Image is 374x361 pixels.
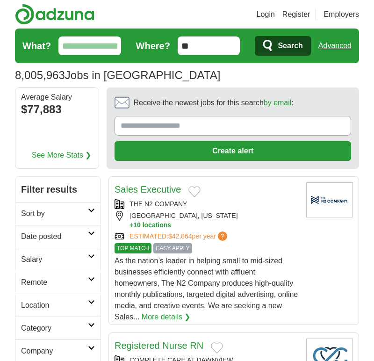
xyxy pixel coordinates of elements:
span: EASY APPLY [153,243,192,253]
button: Add to favorite jobs [211,342,223,354]
button: Create alert [115,141,351,161]
div: Average Salary [21,94,93,101]
h2: Category [21,323,88,334]
div: $77,883 [21,101,93,118]
a: Register [282,9,310,20]
label: What? [22,39,51,53]
button: Search [255,36,310,56]
a: More details ❯ [142,311,191,323]
span: TOP MATCH [115,243,151,253]
button: Add to favorite jobs [188,186,201,197]
span: Receive the newest jobs for this search : [133,97,293,108]
a: Sales Executive [115,184,181,195]
h2: Remote [21,277,88,288]
a: Advanced [318,36,352,55]
label: Where? [136,39,170,53]
a: Date posted [15,225,101,248]
a: Remote [15,271,101,294]
a: Login [257,9,275,20]
span: As the nation’s leader in helping small to mid-sized businesses efficiently connect with affluent... [115,257,298,321]
a: Employers [324,9,359,20]
a: ESTIMATED:$42,864per year? [129,231,229,241]
h2: Date posted [21,231,88,242]
a: Registered Nurse RN [115,340,203,351]
h2: Salary [21,254,88,265]
h2: Sort by [21,208,88,219]
h2: Location [21,300,88,311]
a: Category [15,317,101,339]
a: Sort by [15,202,101,225]
h2: Filter results [15,177,101,202]
a: Salary [15,248,101,271]
a: by email [264,99,292,107]
span: ? [218,231,227,241]
img: Adzuna logo [15,4,94,25]
div: THE N2 COMPANY [115,199,299,209]
h2: Company [21,346,88,357]
span: 8,005,963 [15,67,65,84]
a: Location [15,294,101,317]
a: See More Stats ❯ [32,150,92,161]
h1: Jobs in [GEOGRAPHIC_DATA] [15,69,220,81]
span: Search [278,36,302,55]
button: +10 locations [129,221,299,230]
img: Company logo [306,182,353,217]
span: + [129,221,133,230]
span: $42,864 [168,232,192,240]
div: [GEOGRAPHIC_DATA], [US_STATE] [115,211,299,230]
